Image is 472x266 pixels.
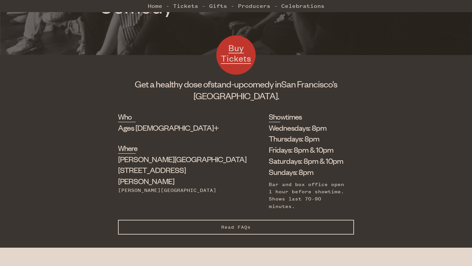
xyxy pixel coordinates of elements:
[118,220,354,235] button: Read FAQs
[221,224,251,230] span: Read FAQs
[118,122,236,133] div: Ages [DEMOGRAPHIC_DATA]+
[118,187,236,194] div: [PERSON_NAME][GEOGRAPHIC_DATA]
[269,133,344,144] li: Thursdays: 8pm
[269,111,280,122] h2: Showtimes
[210,78,244,89] span: stand-up
[118,154,246,164] span: [PERSON_NAME][GEOGRAPHIC_DATA]
[216,35,256,75] a: Buy Tickets
[118,143,136,153] h2: Where
[281,78,337,89] span: San Francisco’s
[118,154,236,187] div: [STREET_ADDRESS][PERSON_NAME]
[118,78,354,102] h1: Get a healthy dose of comedy in
[118,111,136,122] h2: Who
[269,166,344,178] li: Sundays: 8pm
[269,181,344,210] div: Bar and box office open 1 hour before showtime. Shows last 70-90 minutes.
[221,42,251,64] span: Buy Tickets
[269,155,344,166] li: Saturdays: 8pm & 10pm
[193,90,279,101] span: [GEOGRAPHIC_DATA].
[269,122,344,133] li: Wednesdays: 8pm
[269,144,344,155] li: Fridays: 8pm & 10pm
